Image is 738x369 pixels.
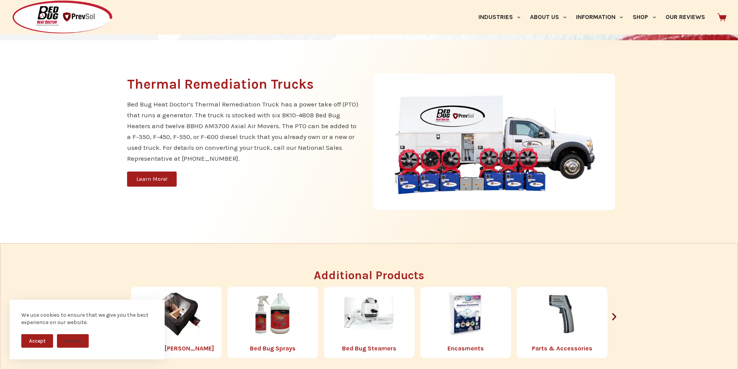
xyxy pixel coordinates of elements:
[127,77,361,91] h2: Thermal Remediation Trucks
[127,172,177,187] a: Learn More!
[21,334,53,348] button: Accept
[227,287,318,358] div: 5 / 8
[119,269,619,281] h3: Additional Products
[138,345,214,352] a: Portable [PERSON_NAME]
[21,311,153,326] div: We use cookies to ensure that we give you the best experience on our website.
[131,287,607,358] div: Carousel
[136,176,167,182] span: Learn More!
[324,287,415,358] div: 6 / 8
[420,287,511,358] div: 7 / 8
[532,345,592,352] a: Parts & Accessories
[131,287,222,358] div: 4 / 8
[342,345,396,352] a: Bed Bug Steamers
[609,312,619,322] div: Next slide
[447,345,484,352] a: Encasments
[250,345,296,352] a: Bed Bug Sprays
[57,334,89,348] button: Decline
[127,99,361,164] p: Bed Bug Heat Doctor’s Thermal Remediation Truck has a power take off (PTO) that runs a generator....
[517,287,607,358] div: 8 / 8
